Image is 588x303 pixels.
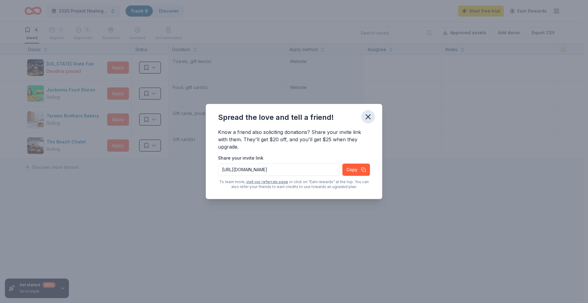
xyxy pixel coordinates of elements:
button: Copy [342,164,370,176]
label: Share your invite link [218,155,263,161]
a: visit our referrals page [246,179,288,184]
div: Know a friend also soliciting donations? Share your invite link with them. They'll get $20 off, a... [218,128,370,152]
div: Spread the love and tell a friend! [218,113,334,122]
div: To learn more, or click on “Earn rewards” at the top. You can also refer your friends to earn cre... [218,179,370,189]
